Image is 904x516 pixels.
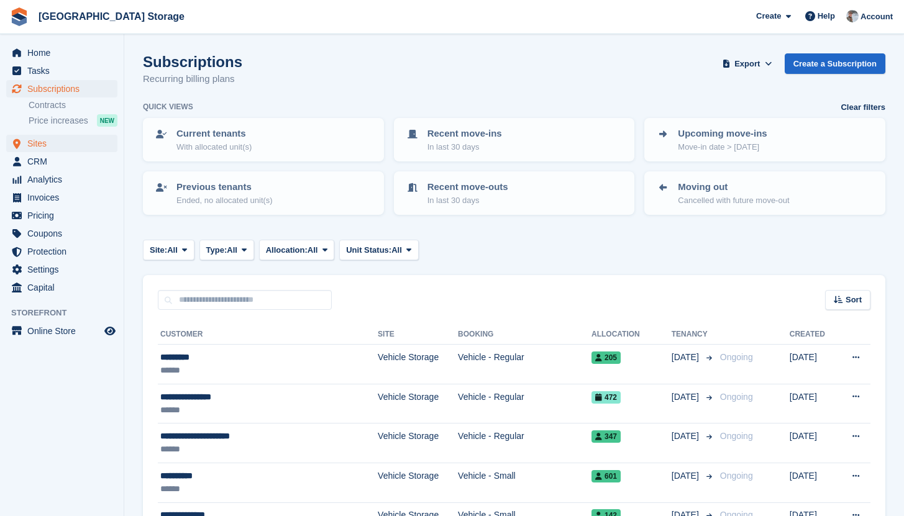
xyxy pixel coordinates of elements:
a: menu [6,322,117,340]
span: Sort [846,294,862,306]
a: Contracts [29,99,117,111]
p: Recent move-outs [427,180,508,194]
p: Move-in date > [DATE] [678,141,767,153]
a: [GEOGRAPHIC_DATA] Storage [34,6,189,27]
a: menu [6,261,117,278]
td: [DATE] [790,384,836,423]
a: menu [6,207,117,224]
p: Previous tenants [176,180,273,194]
span: Subscriptions [27,80,102,97]
button: Unit Status: All [339,240,418,260]
span: Account [861,11,893,23]
td: Vehicle Storage [378,423,458,463]
button: Site: All [143,240,194,260]
span: Create [756,10,781,22]
p: With allocated unit(s) [176,141,252,153]
td: [DATE] [790,423,836,463]
span: Settings [27,261,102,278]
td: Vehicle - Regular [458,423,591,463]
p: Moving out [678,180,789,194]
a: Current tenants With allocated unit(s) [144,119,383,160]
p: Ended, no allocated unit(s) [176,194,273,207]
h1: Subscriptions [143,53,242,70]
span: Help [818,10,835,22]
a: Preview store [103,324,117,338]
span: 347 [591,430,621,443]
img: stora-icon-8386f47178a22dfd0bd8f6a31ec36ba5ce8667c1dd55bd0f319d3a0aa187defe.svg [10,7,29,26]
a: Create a Subscription [785,53,885,74]
a: menu [6,279,117,296]
span: Price increases [29,115,88,127]
p: Cancelled with future move-out [678,194,789,207]
span: Allocation: [266,244,308,256]
a: menu [6,80,117,97]
h6: Quick views [143,101,193,112]
span: Protection [27,243,102,260]
span: Coupons [27,225,102,242]
span: Ongoing [720,352,753,362]
a: menu [6,171,117,188]
a: menu [6,135,117,152]
a: Price increases NEW [29,114,117,127]
th: Allocation [591,325,672,345]
span: Unit Status: [346,244,391,256]
span: All [227,244,237,256]
span: All [308,244,318,256]
span: Analytics [27,171,102,188]
span: Pricing [27,207,102,224]
th: Site [378,325,458,345]
span: 205 [591,351,621,364]
td: Vehicle Storage [378,384,458,423]
img: Will Strivens [846,10,859,22]
p: Recurring billing plans [143,72,242,86]
td: Vehicle Storage [378,463,458,502]
th: Created [790,325,836,345]
p: In last 30 days [427,194,508,207]
span: Site: [150,244,167,256]
span: Ongoing [720,392,753,402]
td: [DATE] [790,463,836,502]
span: [DATE] [672,351,701,364]
span: Storefront [11,307,124,319]
span: All [167,244,178,256]
span: [DATE] [672,469,701,482]
td: Vehicle - Small [458,463,591,502]
th: Booking [458,325,591,345]
button: Export [720,53,775,74]
th: Customer [158,325,378,345]
span: 601 [591,470,621,482]
th: Tenancy [672,325,715,345]
td: Vehicle - Regular [458,345,591,384]
a: Upcoming move-ins Move-in date > [DATE] [646,119,884,160]
p: In last 30 days [427,141,502,153]
span: Capital [27,279,102,296]
span: Online Store [27,322,102,340]
a: Clear filters [841,101,885,114]
a: menu [6,225,117,242]
span: Home [27,44,102,61]
a: Recent move-ins In last 30 days [395,119,634,160]
a: Recent move-outs In last 30 days [395,173,634,214]
a: menu [6,243,117,260]
td: [DATE] [790,345,836,384]
span: [DATE] [672,430,701,443]
a: Previous tenants Ended, no allocated unit(s) [144,173,383,214]
span: Type: [206,244,227,256]
span: Ongoing [720,431,753,441]
span: All [391,244,402,256]
span: CRM [27,153,102,170]
button: Type: All [199,240,254,260]
a: menu [6,44,117,61]
button: Allocation: All [259,240,335,260]
span: Export [734,58,760,70]
span: Invoices [27,189,102,206]
p: Recent move-ins [427,127,502,141]
td: Vehicle - Regular [458,384,591,423]
a: Moving out Cancelled with future move-out [646,173,884,214]
span: 472 [591,391,621,404]
a: menu [6,189,117,206]
span: Sites [27,135,102,152]
span: Tasks [27,62,102,79]
td: Vehicle Storage [378,345,458,384]
p: Current tenants [176,127,252,141]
